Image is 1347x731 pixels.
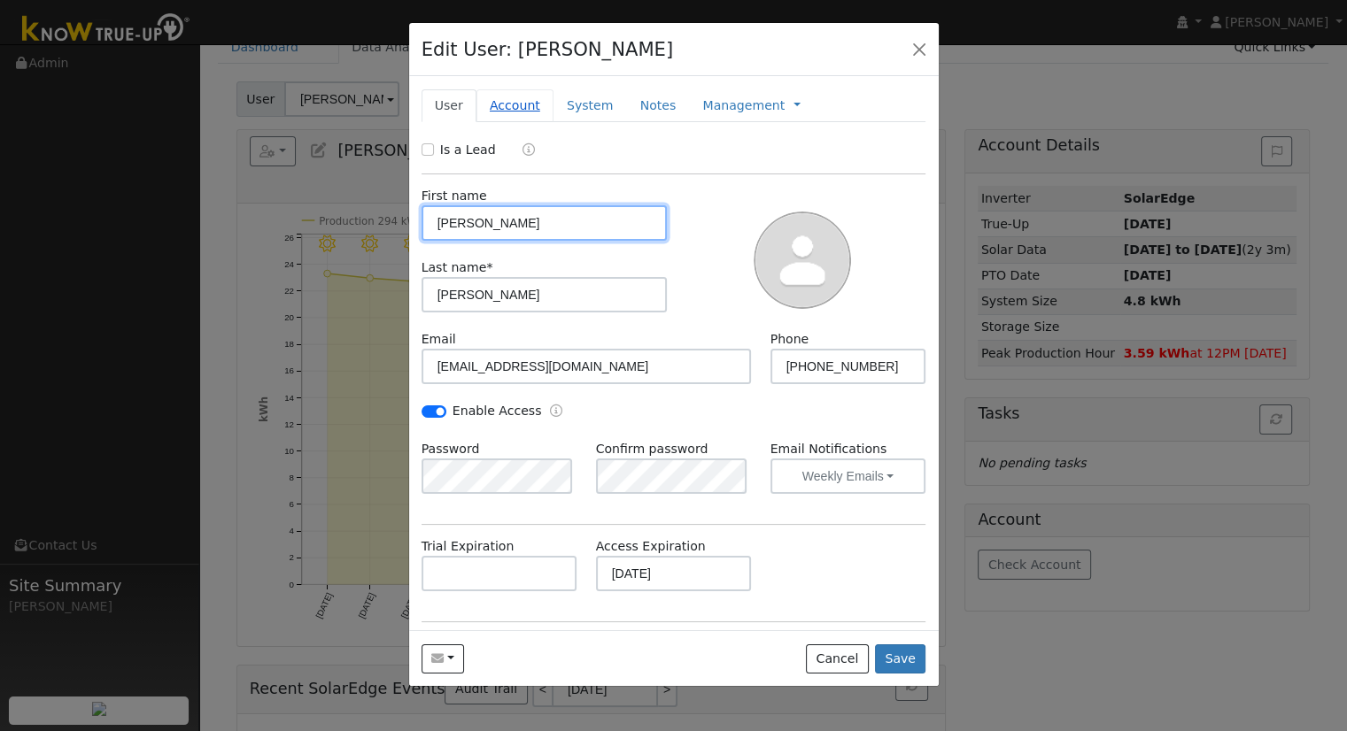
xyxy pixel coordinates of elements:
[550,402,562,422] a: Enable Access
[422,440,480,458] label: Password
[476,89,554,122] a: Account
[422,644,465,674] button: billsfan1978@gmail.com
[596,440,708,458] label: Confirm password
[422,89,476,122] a: User
[770,330,809,349] label: Phone
[509,141,535,161] a: Lead
[422,258,493,277] label: Last name
[770,458,926,494] button: Weekly Emails
[486,260,492,274] span: Required
[422,537,515,556] label: Trial Expiration
[440,141,496,159] label: Is a Lead
[626,89,689,122] a: Notes
[875,644,926,674] button: Save
[770,440,926,458] label: Email Notifications
[806,644,869,674] button: Cancel
[422,187,487,205] label: First name
[422,143,434,156] input: Is a Lead
[554,89,627,122] a: System
[422,35,674,64] h4: Edit User: [PERSON_NAME]
[422,330,456,349] label: Email
[702,96,785,115] a: Management
[596,537,706,556] label: Access Expiration
[453,402,542,420] label: Enable Access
